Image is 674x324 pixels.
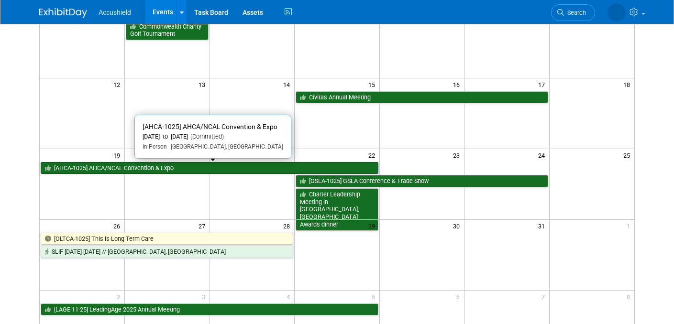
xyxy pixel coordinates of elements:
span: 8 [626,291,634,302]
span: 7 [541,291,549,302]
span: 15 [367,78,379,90]
span: 3 [201,291,210,302]
span: 19 [112,149,124,161]
span: 12 [112,78,124,90]
span: 30 [452,220,464,232]
span: 25 [622,149,634,161]
span: 14 [282,78,294,90]
span: 4 [286,291,294,302]
span: 18 [622,78,634,90]
span: 6 [455,291,464,302]
div: [DATE] to [DATE] [143,133,283,141]
a: Commonwealth Charity Golf Tournament [126,21,209,40]
span: 22 [367,149,379,161]
a: SLIF [DATE]-[DATE] // [GEOGRAPHIC_DATA], [GEOGRAPHIC_DATA] [41,246,293,258]
span: [AHCA-1025] AHCA/NCAL Convention & Expo [143,123,277,130]
span: Search [564,9,586,16]
span: 1 [626,220,634,232]
span: 28 [282,220,294,232]
a: [GSLA-1025] GSLA Conference & Trade Show [296,175,548,187]
span: 2 [116,291,124,302]
span: 17 [537,78,549,90]
span: 26 [112,220,124,232]
a: [AHCA-1025] AHCA/NCAL Convention & Expo [41,162,378,174]
span: 24 [537,149,549,161]
a: Civitas Annual Meeting [296,91,548,104]
span: In-Person [143,143,167,150]
a: [LAGE-11-25] LeadingAge 2025 Annual Meeting [41,303,378,316]
span: 31 [537,220,549,232]
a: Search [551,4,595,21]
span: (Committed) [188,133,224,140]
span: Accushield [99,9,131,16]
span: 23 [452,149,464,161]
span: [GEOGRAPHIC_DATA], [GEOGRAPHIC_DATA] [167,143,283,150]
span: 27 [198,220,210,232]
img: Peggy White [608,3,626,22]
span: 29 [367,220,379,232]
a: [OLTCA-1025] This is Long Term Care [41,233,293,245]
span: 16 [452,78,464,90]
span: 13 [198,78,210,90]
span: 5 [371,291,379,302]
a: Charter Leadership Meeting in [GEOGRAPHIC_DATA], [GEOGRAPHIC_DATA] Awards dinner [296,188,378,231]
img: ExhibitDay [39,8,87,18]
